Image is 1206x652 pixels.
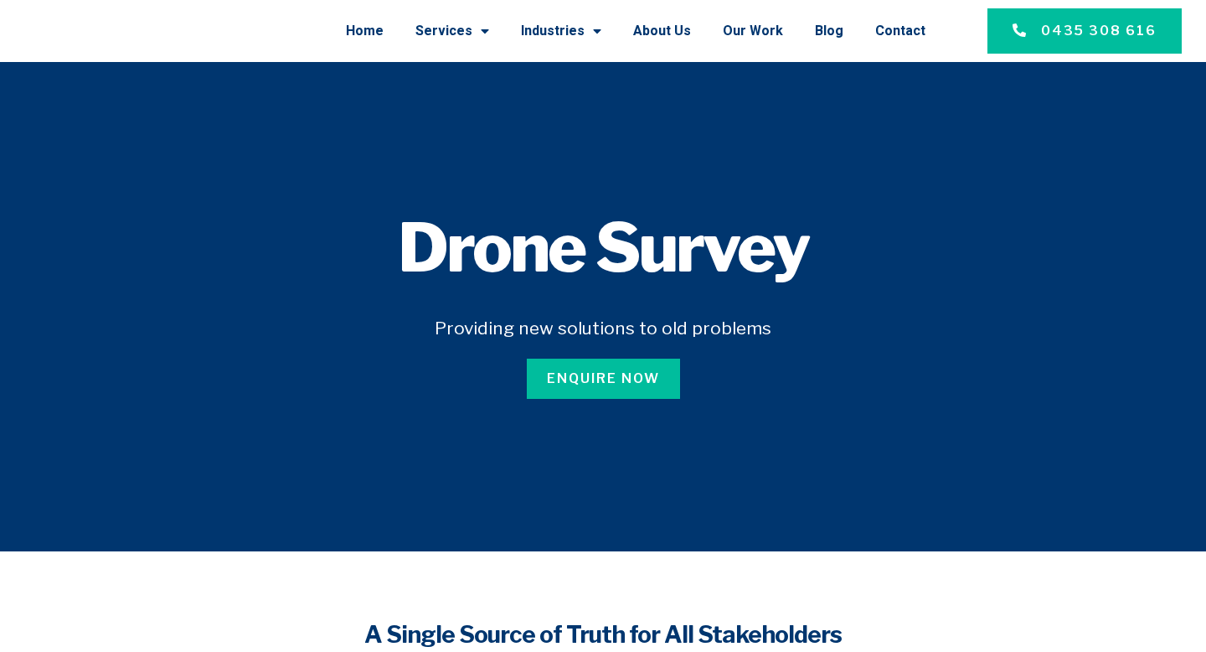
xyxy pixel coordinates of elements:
span: Enquire Now [547,369,660,389]
a: Enquire Now [527,359,680,399]
a: Blog [815,9,843,53]
img: Final-Logo copy [20,13,193,50]
h5: Providing new solutions to old problems [102,315,1104,342]
h1: Drone Survey [102,215,1104,282]
a: 0435 308 616 [987,8,1182,54]
a: About Us [633,9,691,53]
a: Our Work [723,9,783,53]
h4: A Single Source of Truth for All Stakeholders [260,618,946,651]
a: Industries [521,9,601,53]
nav: Menu [209,9,925,53]
a: Services [415,9,489,53]
span: 0435 308 616 [1041,21,1157,41]
a: Home [346,9,384,53]
a: Contact [875,9,925,53]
